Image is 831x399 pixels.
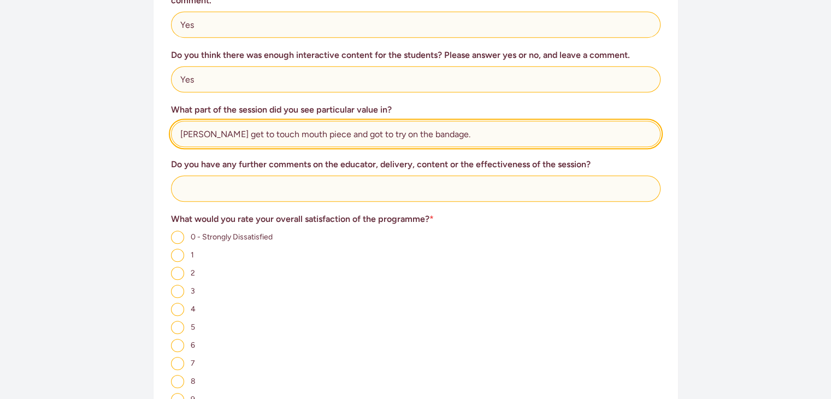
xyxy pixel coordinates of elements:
[191,268,195,278] span: 2
[191,341,195,350] span: 6
[171,357,184,370] input: 7
[171,103,661,116] h3: What part of the session did you see particular value in?
[171,267,184,280] input: 2
[191,232,273,242] span: 0 - Strongly Dissatisfied
[171,49,661,62] h3: Do you think there was enough interactive content for the students? Please answer yes or no, and ...
[191,359,195,368] span: 7
[171,321,184,334] input: 5
[191,286,195,296] span: 3
[191,250,194,260] span: 1
[171,213,661,226] h3: What would you rate your overall satisfaction of the programme?
[171,339,184,352] input: 6
[171,303,184,316] input: 4
[191,304,196,314] span: 4
[171,375,184,388] input: 8
[171,249,184,262] input: 1
[171,158,661,171] h3: Do you have any further comments on the educator, delivery, content or the effectiveness of the s...
[191,322,195,332] span: 5
[171,231,184,244] input: 0 - Strongly Dissatisfied
[191,377,196,386] span: 8
[171,285,184,298] input: 3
